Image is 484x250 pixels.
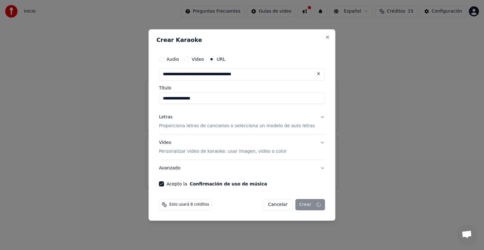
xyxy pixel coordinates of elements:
[156,37,327,43] h2: Crear Karaoke
[159,160,325,176] button: Avanzado
[159,139,286,155] div: Video
[159,123,315,129] p: Proporciona letras de canciones o selecciona un modelo de auto letras
[166,182,267,186] label: Acepto la
[263,199,293,210] button: Cancelar
[166,57,179,61] label: Audio
[169,202,209,207] span: Esto usará 8 créditos
[159,134,325,160] button: VideoPersonalizar video de karaoke: usar imagen, video o color
[159,109,325,134] button: LetrasProporciona letras de canciones o selecciona un modelo de auto letras
[216,57,225,61] label: URL
[159,114,172,120] div: Letras
[190,182,267,186] button: Acepto la
[159,86,325,90] label: Título
[192,57,204,61] label: Video
[159,148,286,155] p: Personalizar video de karaoke: usar imagen, video o color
